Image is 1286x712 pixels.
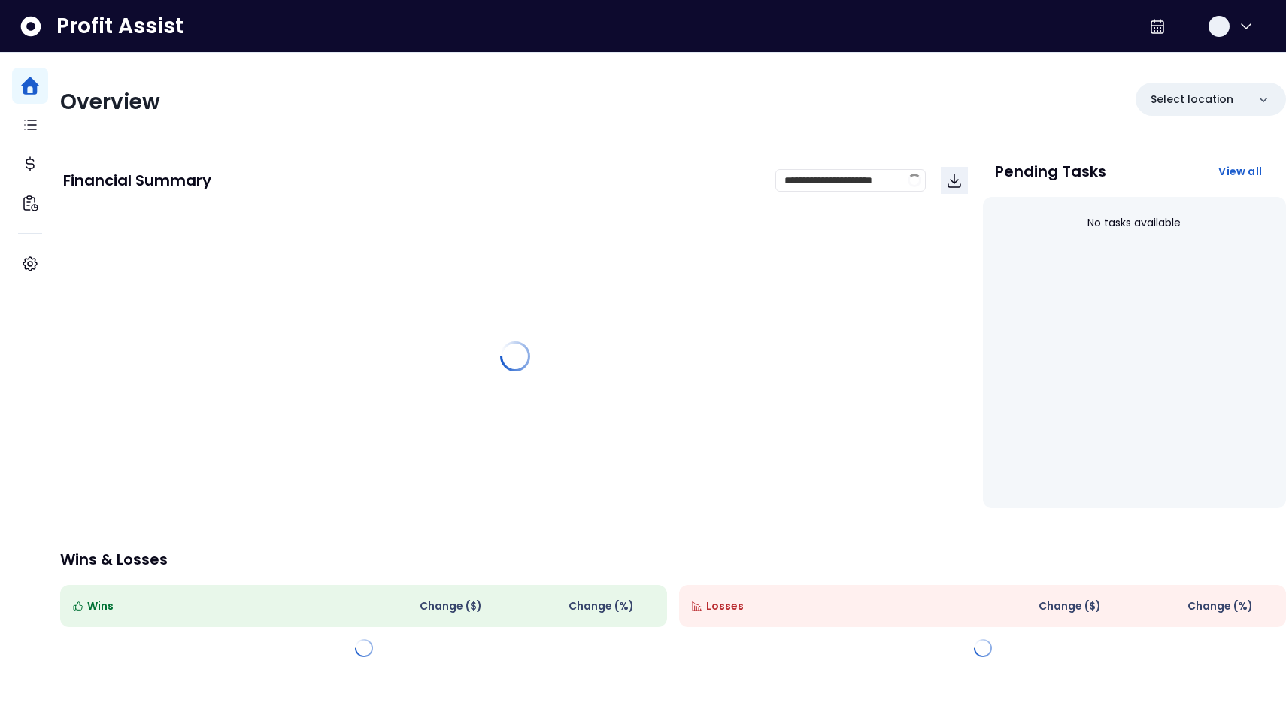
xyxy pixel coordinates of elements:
span: Profit Assist [56,13,183,40]
span: View all [1218,164,1262,179]
div: No tasks available [995,203,1275,243]
p: Financial Summary [63,173,211,188]
span: Change (%) [569,598,634,614]
button: Download [941,167,968,194]
span: Losses [706,598,744,614]
p: Wins & Losses [60,552,1286,567]
button: View all [1206,158,1274,185]
span: Overview [60,87,160,117]
p: Pending Tasks [995,164,1106,179]
span: Change ( $ ) [420,598,482,614]
span: Change ( $ ) [1039,598,1101,614]
span: Change (%) [1187,598,1253,614]
p: Select location [1151,92,1233,108]
span: Wins [87,598,114,614]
